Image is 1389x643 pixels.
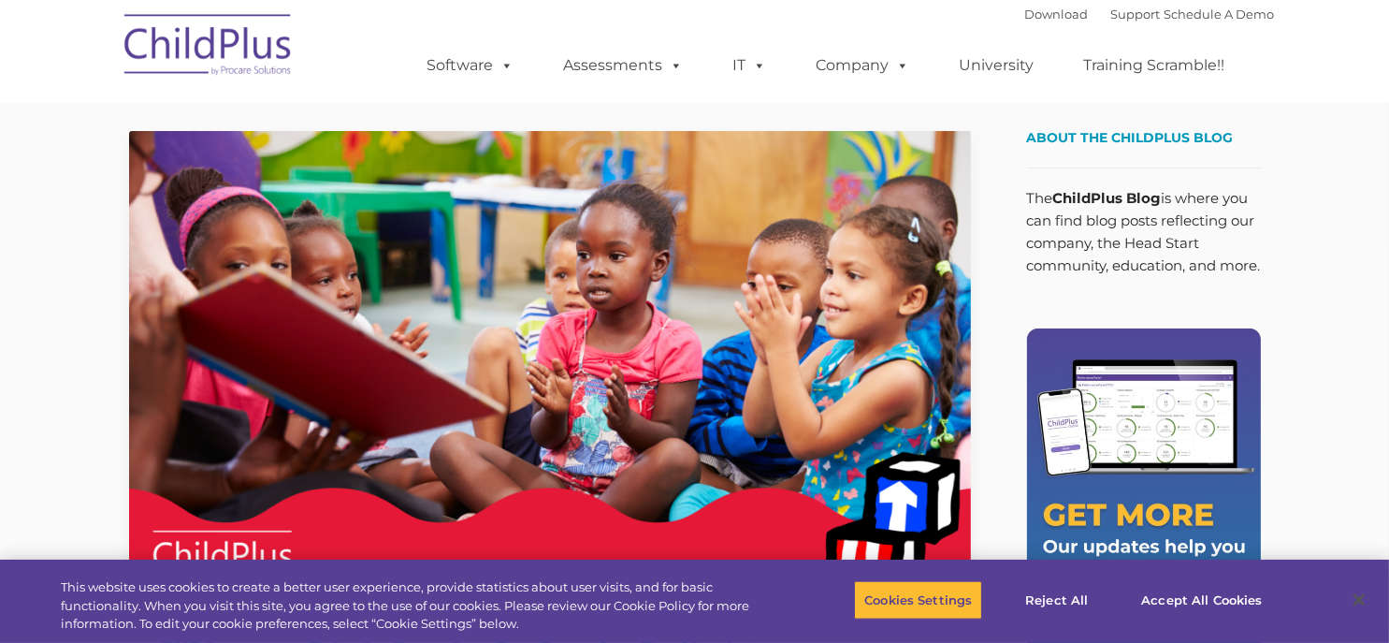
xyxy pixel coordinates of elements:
[1027,129,1234,146] span: About the ChildPlus Blog
[1065,47,1244,84] a: Training Scramble!!
[798,47,929,84] a: Company
[1111,7,1161,22] a: Support
[1338,579,1380,621] button: Close
[854,580,982,620] button: Cookies Settings
[1025,7,1275,22] font: |
[1053,189,1162,207] strong: ChildPlus Blog
[61,578,764,634] div: This website uses cookies to create a better user experience, provide statistics about user visit...
[1165,7,1275,22] a: Schedule A Demo
[545,47,702,84] a: Assessments
[998,580,1115,620] button: Reject All
[1027,187,1261,277] p: The is where you can find blog posts reflecting our company, the Head Start community, education,...
[1131,580,1272,620] button: Accept All Cookies
[115,1,302,95] img: ChildPlus by Procare Solutions
[715,47,786,84] a: IT
[941,47,1053,84] a: University
[409,47,533,84] a: Software
[1025,7,1089,22] a: Download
